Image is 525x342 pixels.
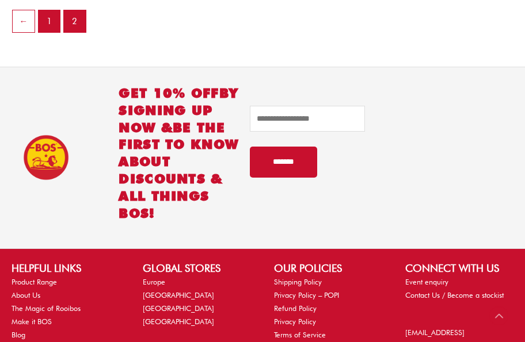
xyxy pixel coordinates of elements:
[12,9,513,40] nav: Product Pagination
[143,304,214,313] a: [GEOGRAPHIC_DATA]
[12,278,57,286] a: Product Range
[12,317,52,326] a: Make it BOS
[143,291,214,299] a: [GEOGRAPHIC_DATA]
[143,317,214,326] a: [GEOGRAPHIC_DATA]
[274,278,322,286] a: Shipping Policy
[405,276,513,302] nav: CONNECT WITH US
[119,84,238,222] h2: GET 10% OFF be the first to know about discounts & all things BOS!
[39,10,60,32] a: Page 1
[405,291,504,299] a: Contact Us / Become a stockist
[274,276,382,342] nav: OUR POLICIES
[274,260,382,276] h2: OUR POLICIES
[119,85,238,135] span: BY SIGNING UP NOW &
[274,331,326,339] a: Terms of Service
[274,291,339,299] a: Privacy Policy – POPI
[64,10,86,32] span: Page 2
[12,260,120,276] h2: HELPFUL LINKS
[143,260,251,276] h2: GLOBAL STORES
[274,317,316,326] a: Privacy Policy
[23,135,69,180] img: BOS Ice Tea
[12,291,40,299] a: About Us
[405,278,448,286] a: Event enquiry
[13,10,35,32] a: ←
[12,331,25,339] a: Blog
[405,260,513,276] h2: CONNECT WITH US
[274,304,317,313] a: Refund Policy
[143,276,251,329] nav: GLOBAL STORES
[143,278,165,286] a: Europe
[12,304,81,313] a: The Magic of Rooibos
